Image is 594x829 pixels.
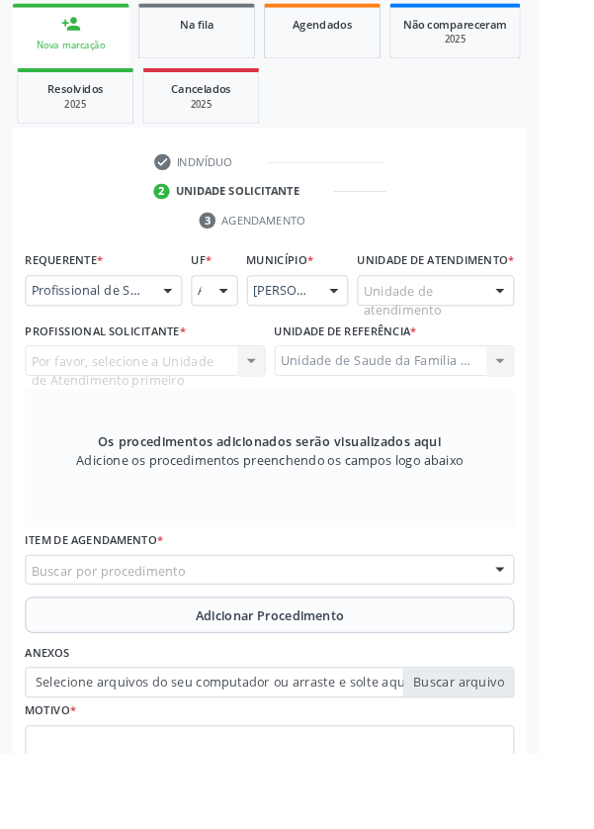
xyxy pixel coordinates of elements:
[28,657,566,696] button: Adicionar Procedimento
[302,350,460,381] label: Unidade de referência
[322,18,387,35] span: Agendados
[35,310,160,329] span: Profissional de Saúde
[34,107,132,122] div: 2025
[211,272,233,303] label: UF
[108,475,485,496] span: Os procedimentos adicionados serão visualizados aqui
[172,107,271,122] div: 2025
[393,272,566,303] label: Unidade de atendimento
[28,580,180,610] label: Item de agendamento
[444,36,558,50] div: 2025
[189,89,255,106] span: Cancelados
[272,272,346,303] label: Município
[400,310,526,351] span: Unidade de atendimento
[28,272,114,303] label: Requerente
[279,310,343,329] span: [PERSON_NAME]
[52,89,114,106] span: Resolvidos
[28,350,205,381] label: Profissional Solicitante
[444,18,558,35] span: Não compareceram
[198,18,235,35] span: Na fila
[215,667,380,688] span: Adicionar Procedimento
[217,310,221,329] span: AL
[28,768,84,798] label: Motivo
[28,42,128,56] div: Nova marcação
[67,15,89,37] div: person_add
[84,496,510,516] span: Adicione os procedimentos preenchendo os campos logo abaixo
[169,202,187,220] div: 2
[28,703,77,734] label: Anexos
[194,201,330,219] div: Unidade solicitante
[35,617,204,638] span: Buscar por procedimento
